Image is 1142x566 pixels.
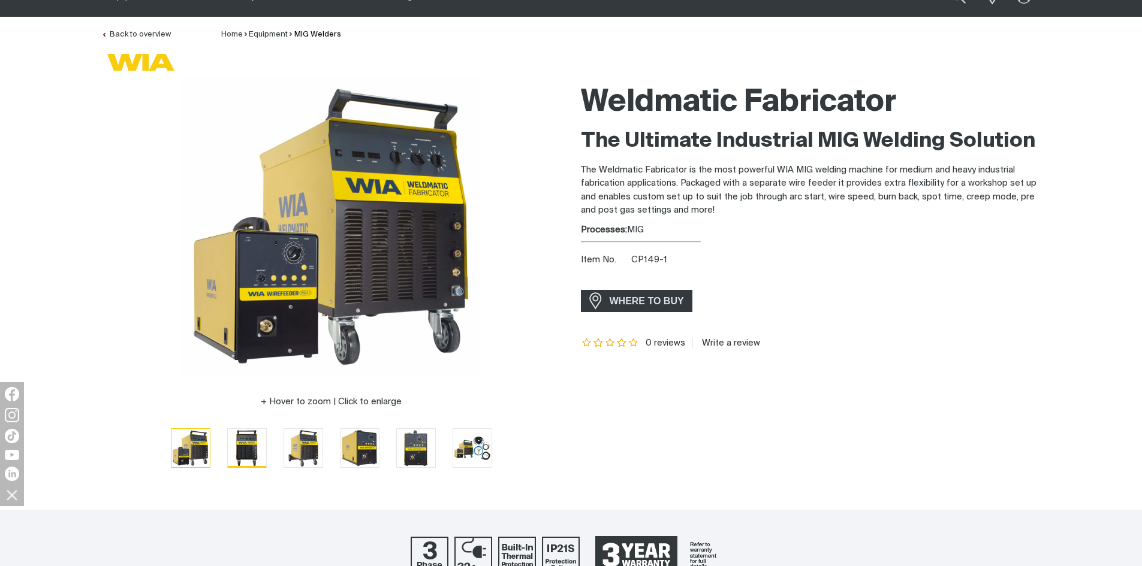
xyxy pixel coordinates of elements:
[5,429,19,443] img: TikTok
[284,429,323,467] img: Weldmatic Fabricator
[340,428,379,468] button: Go to slide 4
[294,31,341,38] a: MIG Welders
[631,255,667,264] span: CP149-1
[453,428,492,468] button: Go to slide 6
[581,339,640,347] span: Rating: {0}
[249,31,288,38] a: Equipment
[581,290,693,312] a: WHERE TO BUY
[5,467,19,481] img: LinkedIn
[602,292,692,311] span: WHERE TO BUY
[182,77,481,377] img: Weldmatic Fabricator
[171,428,210,468] button: Go to slide 1
[396,428,436,468] button: Go to slide 5
[581,128,1041,155] h2: The Ultimate Industrial MIG Welding Solution
[646,338,685,347] span: 0 reviews
[581,225,627,234] strong: Processes:
[341,429,379,467] img: Weldmatic Fabricator
[581,83,1041,122] h1: Weldmatic Fabricator
[221,31,243,38] a: Home
[5,408,19,422] img: Instagram
[171,429,210,467] img: Weldmatic Fabricator
[5,450,19,460] img: YouTube
[581,253,629,267] span: Item No.
[101,31,171,38] a: Back to overview of MIG Welders
[254,395,409,409] button: Hover to zoom | Click to enlarge
[284,428,323,468] button: Go to slide 3
[227,428,267,468] button: Go to slide 2
[453,429,492,467] img: Weldmatic Fabricator
[581,223,1041,237] div: MIG
[397,429,435,467] img: Weldmatic Fabricator
[221,29,341,41] nav: Breadcrumb
[692,338,760,349] a: Write a review
[228,429,266,467] img: Weldmatic Fabricator
[2,485,22,505] img: hide socials
[581,164,1041,217] p: The Weldmatic Fabricator is the most powerful WIA MIG welding machine for medium and heavy indust...
[5,387,19,401] img: Facebook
